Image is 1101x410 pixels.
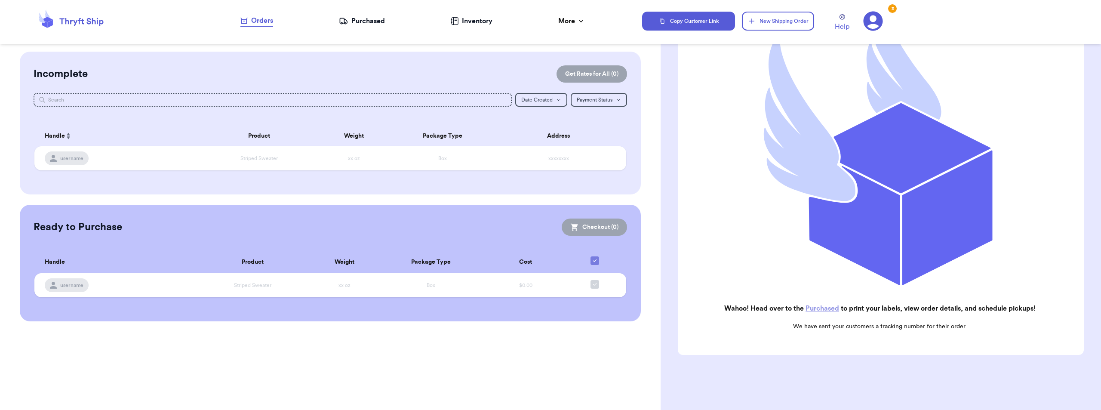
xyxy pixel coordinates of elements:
a: Inventory [451,16,492,26]
h2: Incomplete [34,67,88,81]
button: Payment Status [571,93,627,107]
th: Product [200,126,318,146]
span: Payment Status [577,97,612,102]
span: Box [427,283,435,288]
input: Search [34,93,512,107]
button: Get Rates for All (0) [557,65,627,83]
a: 3 [863,11,883,31]
h2: Wahoo! Head over to the to print your labels, view order details, and schedule pickups! [685,303,1075,314]
span: Date Created [521,97,553,102]
span: Box [438,156,447,161]
span: username [60,155,83,162]
span: $0.00 [519,283,532,288]
span: Handle [45,258,65,267]
span: Handle [45,132,65,141]
div: More [558,16,585,26]
div: Orders [240,15,273,26]
span: Striped Sweater [240,156,278,161]
div: 3 [888,4,897,13]
th: Address [496,126,626,146]
th: Package Type [390,126,496,146]
h2: Ready to Purchase [34,220,122,234]
th: Product [195,251,310,273]
a: Orders [240,15,273,27]
span: xxxxxxxx [548,156,569,161]
button: Date Created [515,93,567,107]
span: Striped Sweater [234,283,271,288]
p: We have sent your customers a tracking number for their order. [685,322,1075,331]
a: Help [835,14,849,32]
span: xx oz [348,156,360,161]
button: Sort ascending [65,131,72,141]
th: Weight [310,251,379,273]
th: Weight [318,126,389,146]
span: Help [835,22,849,32]
button: New Shipping Order [742,12,814,31]
span: username [60,282,83,289]
th: Cost [483,251,569,273]
th: Package Type [379,251,483,273]
span: xx oz [338,283,351,288]
button: Copy Customer Link [642,12,735,31]
a: Purchased [806,305,839,312]
a: Purchased [339,16,385,26]
button: Checkout (0) [562,219,627,236]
